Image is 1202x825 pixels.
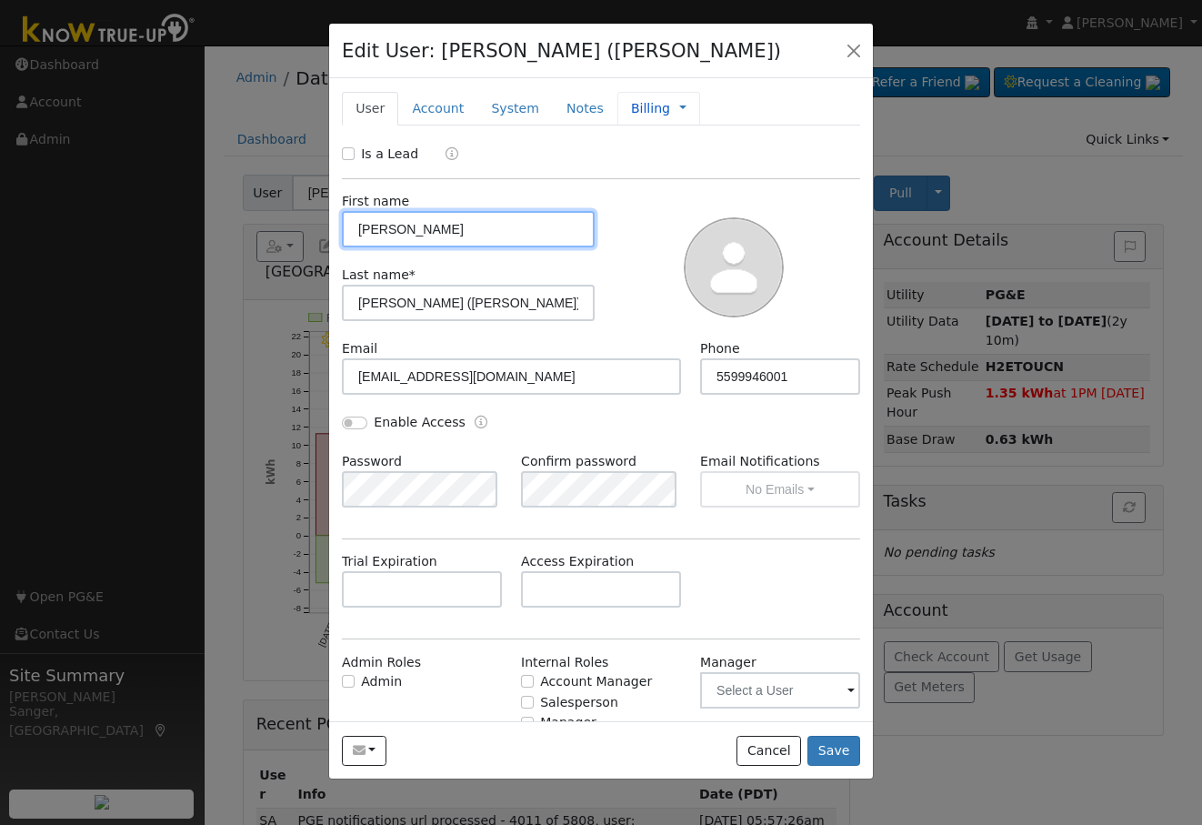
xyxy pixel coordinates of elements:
[361,145,418,164] label: Is a Lead
[398,92,477,126] a: Account
[361,672,402,691] label: Admin
[374,413,466,432] label: Enable Access
[521,552,634,571] label: Access Expiration
[700,452,860,471] label: Email Notifications
[540,672,652,691] label: Account Manager
[342,675,355,688] input: Admin
[700,653,756,672] label: Manager
[475,413,487,434] a: Enable Access
[342,736,386,767] button: elenarizk@gmail.com
[736,736,801,767] button: Cancel
[342,147,355,160] input: Is a Lead
[540,713,596,732] label: Manager
[521,717,534,729] input: Manager
[409,267,416,282] span: Required
[432,145,458,166] a: Lead
[553,92,617,126] a: Notes
[631,99,670,118] a: Billing
[700,339,740,358] label: Phone
[521,675,534,688] input: Account Manager
[700,672,860,709] input: Select a User
[342,653,421,672] label: Admin Roles
[521,452,636,471] label: Confirm password
[342,552,437,571] label: Trial Expiration
[521,653,608,672] label: Internal Roles
[342,192,409,211] label: First name
[342,92,398,126] a: User
[342,339,377,358] label: Email
[342,452,402,471] label: Password
[521,696,534,709] input: Salesperson
[342,266,416,285] label: Last name
[342,36,781,65] h4: Edit User: [PERSON_NAME] ([PERSON_NAME])
[540,693,618,712] label: Salesperson
[477,92,553,126] a: System
[807,736,860,767] button: Save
